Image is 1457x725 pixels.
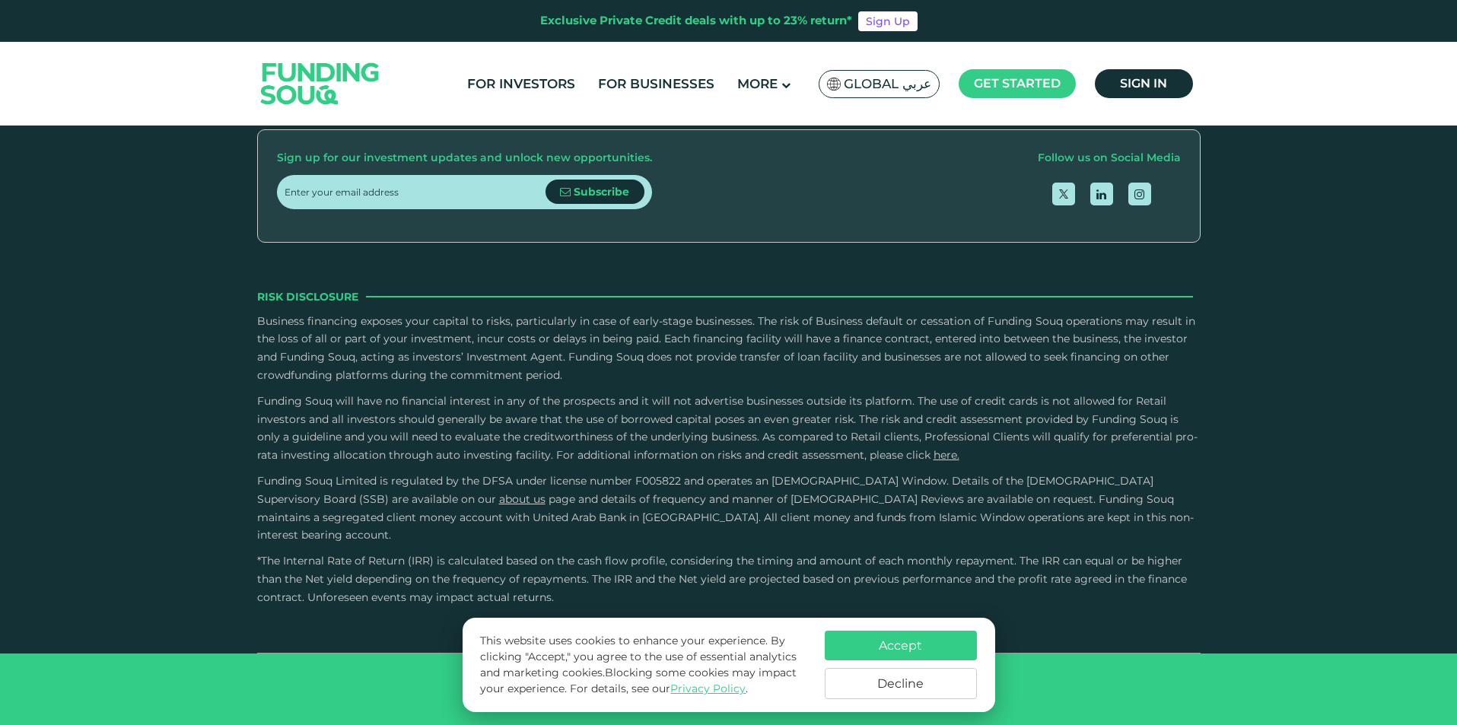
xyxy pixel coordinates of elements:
[463,72,579,97] a: For Investors
[540,12,852,30] div: Exclusive Private Credit deals with up to 23% return*
[1095,69,1193,98] a: Sign in
[257,492,1194,542] span: and details of frequency and manner of [DEMOGRAPHIC_DATA] Reviews are available on request. Fundi...
[277,149,652,167] div: Sign up for our investment updates and unlock new opportunities.
[1059,189,1068,199] img: twitter
[285,175,546,209] input: Enter your email address
[825,631,977,660] button: Accept
[1052,183,1075,205] a: open Twitter
[844,75,931,93] span: Global عربي
[1120,76,1167,91] span: Sign in
[858,11,918,31] a: Sign Up
[480,633,809,697] p: This website uses cookies to enhance your experience. By clicking "Accept," you agree to the use ...
[549,492,575,506] span: page
[974,76,1061,91] span: Get started
[1128,183,1151,205] a: open Instagram
[825,668,977,699] button: Decline
[257,394,1198,462] span: Funding Souq will have no financial interest in any of the prospects and it will not advertise bu...
[574,185,629,199] span: Subscribe
[246,45,395,122] img: Logo
[1090,183,1113,205] a: open Linkedin
[570,682,748,695] span: For details, see our .
[499,492,546,506] a: About Us
[670,682,746,695] a: Privacy Policy
[594,72,718,97] a: For Businesses
[257,474,1153,506] span: Funding Souq Limited is regulated by the DFSA under license number F005822 and operates an [DEMOG...
[257,288,358,305] span: Risk Disclosure
[546,180,644,204] button: Subscribe
[257,313,1201,385] p: Business financing exposes your capital to risks, particularly in case of early-stage businesses....
[480,666,797,695] span: Blocking some cookies may impact your experience.
[1038,149,1181,167] div: Follow us on Social Media
[737,76,778,91] span: More
[827,78,841,91] img: SA Flag
[257,552,1201,606] p: *The Internal Rate of Return (IRR) is calculated based on the cash flow profile, considering the ...
[934,448,959,462] a: here.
